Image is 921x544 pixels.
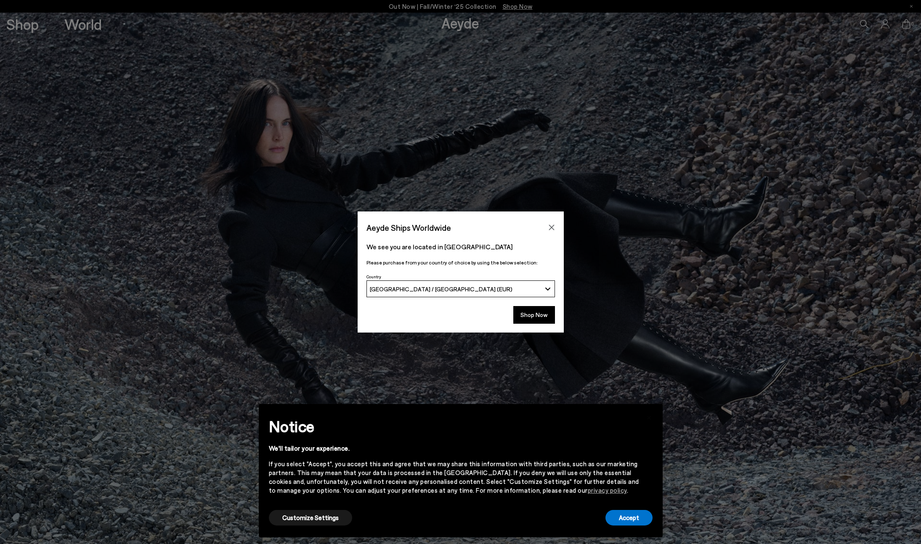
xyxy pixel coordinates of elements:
[366,259,555,267] p: Please purchase from your country of choice by using the below selection:
[545,221,558,234] button: Close
[513,306,555,324] button: Shop Now
[269,415,639,437] h2: Notice
[370,285,512,293] span: [GEOGRAPHIC_DATA] / [GEOGRAPHIC_DATA] (EUR)
[366,220,451,235] span: Aeyde Ships Worldwide
[366,274,381,279] span: Country
[646,410,652,423] span: ×
[269,510,352,526] button: Customize Settings
[366,242,555,252] p: We see you are located in [GEOGRAPHIC_DATA]
[605,510,653,526] button: Accept
[269,444,639,453] div: We'll tailor your experience.
[588,486,627,494] a: privacy policy
[269,459,639,495] div: If you select "Accept", you accept this and agree that we may share this information with third p...
[639,407,659,427] button: Close this notice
